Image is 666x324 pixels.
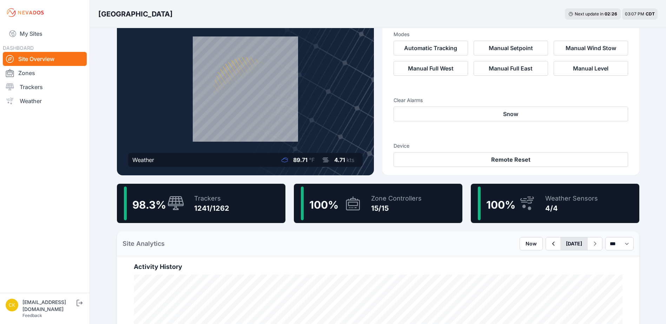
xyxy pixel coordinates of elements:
h3: [GEOGRAPHIC_DATA] [98,9,173,19]
a: Site Overview [3,52,87,66]
a: My Sites [3,25,87,42]
a: Trackers [3,80,87,94]
button: Manual Level [554,61,628,76]
button: Remote Reset [394,152,628,167]
div: Trackers [194,194,229,203]
img: Nevados [6,7,45,18]
span: DASHBOARD [3,45,34,51]
span: 03:07 PM [625,11,644,16]
a: 100%Weather Sensors4/4 [471,184,639,223]
h3: Clear Alarms [394,97,628,104]
button: Manual Setpoint [474,41,548,55]
div: [EMAIL_ADDRESS][DOMAIN_NAME] [22,299,75,313]
h3: Modes [394,31,409,38]
nav: Breadcrumb [98,5,173,23]
div: Weather [132,156,154,164]
div: 02 : 26 [605,11,617,17]
button: Manual Full West [394,61,468,76]
a: 100%Zone Controllers15/15 [294,184,462,223]
img: ckent@prim.com [6,299,18,311]
span: 100 % [309,198,338,211]
span: 98.3 % [132,198,166,211]
span: CDT [646,11,655,16]
a: Zones [3,66,87,80]
div: Zone Controllers [371,194,422,203]
div: 15/15 [371,203,422,213]
h2: Activity History [134,262,622,272]
button: Manual Wind Stow [554,41,628,55]
span: 100 % [486,198,515,211]
span: °F [309,156,315,163]
div: 1241/1262 [194,203,229,213]
span: 4.71 [334,156,345,163]
a: Feedback [22,313,42,318]
button: Manual Full East [474,61,548,76]
h2: Site Analytics [123,239,165,249]
button: Automatic Tracking [394,41,468,55]
div: Weather Sensors [545,194,598,203]
button: Now [520,237,543,250]
h3: Device [394,142,628,149]
span: kts [347,156,354,163]
a: 98.3%Trackers1241/1262 [117,184,285,223]
button: [DATE] [560,237,588,250]
span: 89.71 [293,156,308,163]
a: Weather [3,94,87,108]
div: 4/4 [545,203,598,213]
span: Next update in [575,11,604,16]
button: Snow [394,107,628,121]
